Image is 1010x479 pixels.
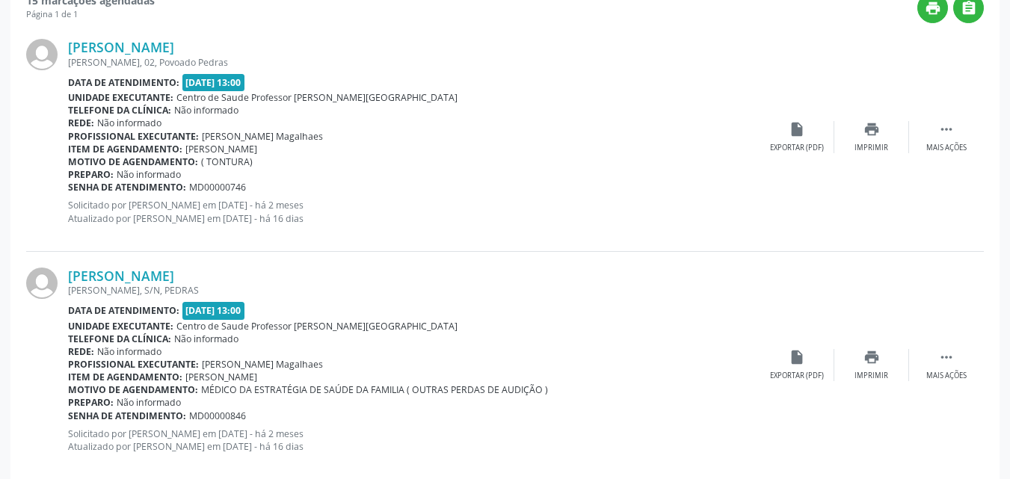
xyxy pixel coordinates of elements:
[68,358,199,371] b: Profissional executante:
[68,143,182,155] b: Item de agendamento:
[201,383,548,396] span: MÉDICO DA ESTRATÉGIA DE SAÚDE DA FAMILIA ( OUTRAS PERDAS DE AUDIÇÃO )
[855,371,888,381] div: Imprimir
[174,333,238,345] span: Não informado
[182,302,245,319] span: [DATE] 13:00
[863,121,880,137] i: print
[26,268,58,299] img: img
[770,371,824,381] div: Exportar (PDF)
[68,199,760,224] p: Solicitado por [PERSON_NAME] em [DATE] - há 2 meses Atualizado por [PERSON_NAME] em [DATE] - há 1...
[117,396,181,409] span: Não informado
[68,284,760,297] div: [PERSON_NAME], S/N, PEDRAS
[68,383,198,396] b: Motivo de agendamento:
[789,349,805,365] i: insert_drive_file
[68,371,182,383] b: Item de agendamento:
[201,155,253,168] span: ( TONTURA)
[926,371,967,381] div: Mais ações
[176,91,458,104] span: Centro de Saude Professor [PERSON_NAME][GEOGRAPHIC_DATA]
[68,117,94,129] b: Rede:
[97,345,161,358] span: Não informado
[202,358,323,371] span: [PERSON_NAME] Magalhaes
[202,130,323,143] span: [PERSON_NAME] Magalhaes
[68,410,186,422] b: Senha de atendimento:
[68,130,199,143] b: Profissional executante:
[26,8,155,21] div: Página 1 de 1
[68,268,174,284] a: [PERSON_NAME]
[770,143,824,153] div: Exportar (PDF)
[189,410,246,422] span: MD00000846
[185,371,257,383] span: [PERSON_NAME]
[68,345,94,358] b: Rede:
[185,143,257,155] span: [PERSON_NAME]
[938,121,955,137] i: 
[68,333,171,345] b: Telefone da clínica:
[68,104,171,117] b: Telefone da clínica:
[189,181,246,194] span: MD00000746
[789,121,805,137] i: insert_drive_file
[68,91,173,104] b: Unidade executante:
[926,143,967,153] div: Mais ações
[182,74,245,91] span: [DATE] 13:00
[68,320,173,333] b: Unidade executante:
[863,349,880,365] i: print
[855,143,888,153] div: Imprimir
[26,39,58,70] img: img
[68,181,186,194] b: Senha de atendimento:
[117,168,181,181] span: Não informado
[176,320,458,333] span: Centro de Saude Professor [PERSON_NAME][GEOGRAPHIC_DATA]
[938,349,955,365] i: 
[68,427,760,453] p: Solicitado por [PERSON_NAME] em [DATE] - há 2 meses Atualizado por [PERSON_NAME] em [DATE] - há 1...
[68,39,174,55] a: [PERSON_NAME]
[68,155,198,168] b: Motivo de agendamento:
[68,56,760,69] div: [PERSON_NAME], 02, Povoado Pedras
[68,304,179,317] b: Data de atendimento:
[68,396,114,409] b: Preparo:
[97,117,161,129] span: Não informado
[174,104,238,117] span: Não informado
[68,168,114,181] b: Preparo:
[68,76,179,89] b: Data de atendimento:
